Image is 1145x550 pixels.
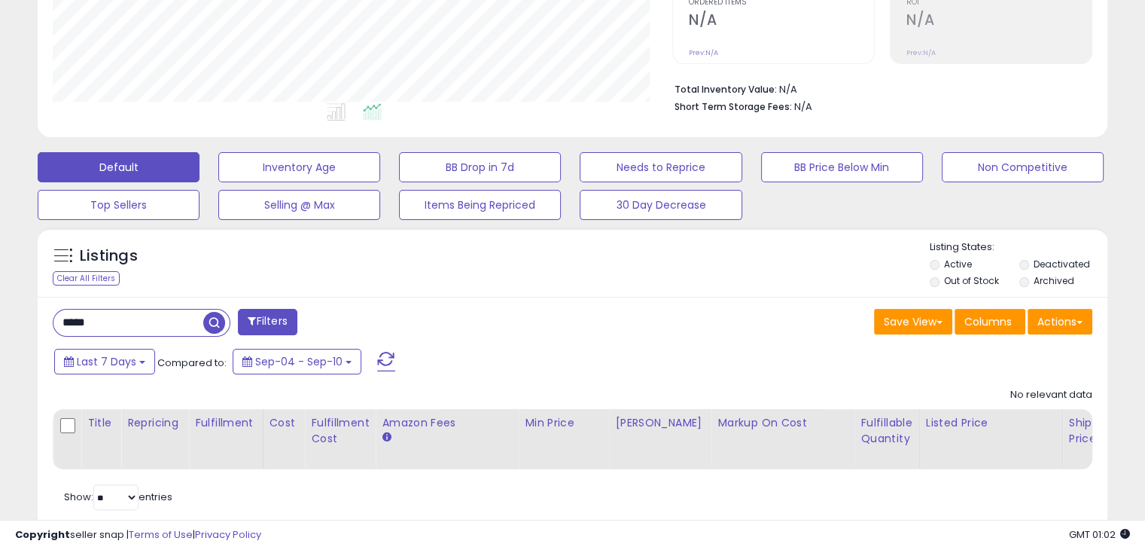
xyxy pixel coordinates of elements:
span: 2025-09-18 01:02 GMT [1069,527,1130,542]
div: Min Price [525,415,602,431]
span: Columns [964,314,1012,329]
a: Privacy Policy [195,527,261,542]
button: Needs to Reprice [580,152,742,182]
button: Non Competitive [942,152,1104,182]
small: Amazon Fees. [382,431,391,445]
span: Sep-04 - Sep-10 [255,354,343,369]
label: Active [944,258,972,270]
div: Fulfillment Cost [311,415,369,447]
button: Sep-04 - Sep-10 [233,349,361,374]
button: Columns [955,309,1025,335]
button: Top Sellers [38,190,199,220]
div: Title [87,415,114,431]
button: Filters [238,309,297,335]
button: Actions [1028,309,1092,335]
div: Fulfillment [195,415,256,431]
div: Clear All Filters [53,271,120,286]
button: BB Drop in 7d [399,152,561,182]
li: N/A [675,79,1081,97]
div: Cost [270,415,299,431]
button: 30 Day Decrease [580,190,742,220]
button: Default [38,152,199,182]
th: The percentage added to the cost of goods (COGS) that forms the calculator for Min & Max prices. [711,409,854,469]
h2: N/A [689,11,874,32]
div: seller snap | | [15,528,261,542]
div: Amazon Fees [382,415,512,431]
button: Items Being Repriced [399,190,561,220]
label: Deactivated [1033,258,1089,270]
div: Fulfillable Quantity [860,415,912,447]
div: Ship Price [1069,415,1099,447]
div: Markup on Cost [717,415,848,431]
a: Terms of Use [129,527,193,542]
span: Show: entries [64,490,172,504]
button: Save View [874,309,952,335]
button: Last 7 Days [54,349,155,374]
small: Prev: N/A [906,48,936,57]
button: Selling @ Max [218,190,380,220]
p: Listing States: [930,240,1107,255]
h2: N/A [906,11,1092,32]
button: BB Price Below Min [761,152,923,182]
b: Total Inventory Value: [675,83,777,96]
button: Inventory Age [218,152,380,182]
strong: Copyright [15,527,70,542]
span: N/A [794,99,812,114]
b: Short Term Storage Fees: [675,100,792,113]
div: [PERSON_NAME] [615,415,705,431]
span: Compared to: [157,356,227,370]
div: No relevant data [1010,388,1092,402]
span: Last 7 Days [77,354,136,369]
h5: Listings [80,246,138,267]
small: Prev: N/A [689,48,718,57]
label: Out of Stock [944,274,999,287]
div: Listed Price [926,415,1056,431]
div: Repricing [127,415,182,431]
label: Archived [1033,274,1073,287]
